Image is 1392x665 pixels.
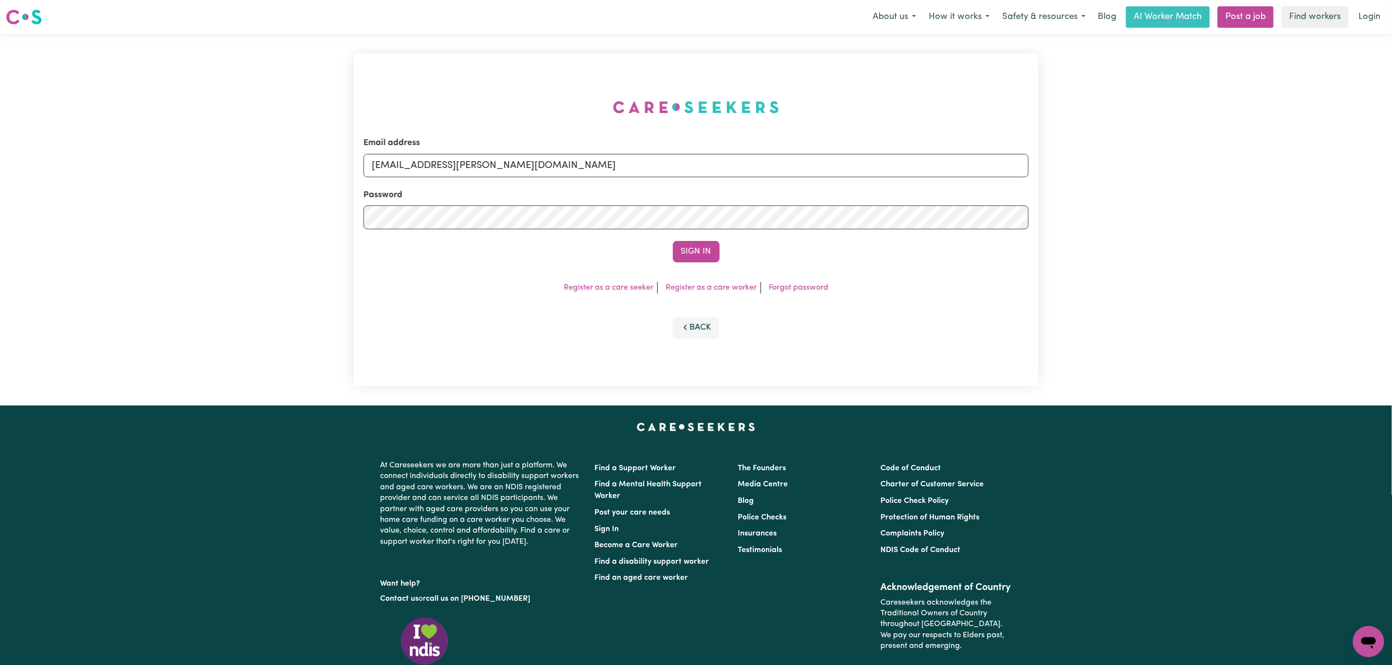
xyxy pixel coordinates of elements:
[738,530,777,537] a: Insurances
[922,7,996,27] button: How it works
[426,595,531,603] a: call us on [PHONE_NUMBER]
[738,546,782,554] a: Testimonials
[769,284,828,292] a: Forgot password
[1218,6,1274,28] a: Post a job
[6,6,42,28] a: Careseekers logo
[880,593,1011,656] p: Careseekers acknowledges the Traditional Owners of Country throughout [GEOGRAPHIC_DATA]. We pay o...
[595,558,709,566] a: Find a disability support worker
[595,509,670,517] a: Post your care needs
[738,514,786,521] a: Police Checks
[363,137,420,149] label: Email address
[637,423,755,431] a: Careseekers home page
[595,525,619,533] a: Sign In
[666,284,757,292] a: Register as a care worker
[880,497,949,505] a: Police Check Policy
[996,7,1092,27] button: Safety & resources
[880,582,1011,593] h2: Acknowledgement of Country
[673,241,720,262] button: Sign In
[880,464,941,472] a: Code of Conduct
[1126,6,1210,28] a: AI Worker Match
[1353,6,1386,28] a: Login
[738,497,754,505] a: Blog
[363,154,1029,177] input: Email address
[363,189,402,202] label: Password
[673,317,720,338] button: Back
[1092,6,1122,28] a: Blog
[1281,6,1349,28] a: Find workers
[381,590,583,608] p: or
[595,464,676,472] a: Find a Support Worker
[595,541,678,549] a: Become a Care Worker
[564,284,653,292] a: Register as a care seeker
[880,530,944,537] a: Complaints Policy
[1353,626,1384,657] iframe: Button to launch messaging window, conversation in progress
[6,8,42,26] img: Careseekers logo
[880,546,960,554] a: NDIS Code of Conduct
[381,456,583,551] p: At Careseekers we are more than just a platform. We connect individuals directly to disability su...
[381,574,583,589] p: Want help?
[381,595,419,603] a: Contact us
[738,464,786,472] a: The Founders
[595,480,702,500] a: Find a Mental Health Support Worker
[738,480,788,488] a: Media Centre
[595,574,688,582] a: Find an aged care worker
[866,7,922,27] button: About us
[880,514,979,521] a: Protection of Human Rights
[880,480,984,488] a: Charter of Customer Service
